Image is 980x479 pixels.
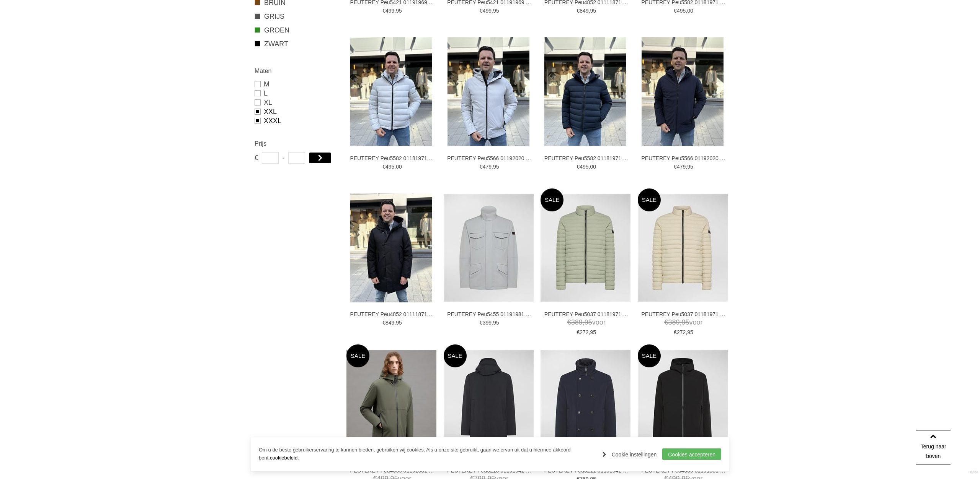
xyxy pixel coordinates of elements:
span: 00 [590,164,596,170]
span: € [577,8,580,14]
a: GRIJS [255,11,337,21]
span: € [577,164,580,170]
img: PEUTEREY Peu5211 01191942 Jassen [541,350,630,458]
h2: Prijs [255,139,337,148]
img: PEUTEREY Peu5566 01192020 Jassen [642,37,724,146]
span: 95 [493,164,499,170]
span: € [480,320,483,326]
span: , [589,8,590,14]
a: XXL [255,107,337,116]
span: 95 [590,329,596,335]
span: , [394,320,396,326]
span: , [394,164,396,170]
a: PEUTEREY Peu5037 01181971 Jassen [641,311,725,318]
span: voor [641,318,725,327]
h2: Maten [255,66,337,76]
span: € [664,318,668,326]
span: 95 [396,320,402,326]
a: Cookie instellingen [603,449,657,460]
span: , [686,8,687,14]
a: PEUTEREY Peu5455 01191981 Jassen [447,311,531,318]
span: € [382,164,385,170]
span: 95 [590,8,596,14]
p: Om u de beste gebruikerservaring te kunnen bieden, gebruiken wij cookies. Als u onze site gebruik... [259,446,595,462]
span: 495 [677,8,686,14]
span: 849 [385,320,394,326]
img: PEUTEREY Peu5582 01181971 Jassen [350,37,432,146]
span: € [480,8,483,14]
span: 479 [483,164,492,170]
span: 95 [396,8,402,14]
img: PEUTEREY Peu4059 01191581 Jassen [638,350,728,458]
span: - [283,152,285,164]
a: ZWART [255,39,337,49]
span: 272 [580,329,588,335]
a: GROEN [255,25,337,35]
span: , [492,164,493,170]
span: € [382,320,385,326]
span: , [589,164,590,170]
a: L [255,89,337,98]
span: € [567,318,571,326]
a: Terug naar boven [916,430,951,464]
span: 499 [483,8,492,14]
span: 479 [677,164,686,170]
img: PEUTEREY Peu4852 01111871 Jassen [350,193,432,302]
img: PEUTEREY Peu5037 01181971 Jassen [638,194,728,302]
span: , [492,8,493,14]
span: € [255,152,258,164]
a: Divide [969,468,978,477]
span: 272 [677,329,686,335]
span: 95 [585,318,592,326]
span: 399 [483,320,492,326]
a: cookiebeleid [270,455,297,461]
span: € [382,8,385,14]
span: 00 [396,164,402,170]
span: 95 [493,8,499,14]
span: 389 [571,318,583,326]
a: XL [255,98,337,107]
span: 95 [687,164,693,170]
span: 00 [687,8,693,14]
a: PEUTEREY Peu5566 01192020 Jassen [447,155,531,162]
a: PEUTEREY Peu5582 01181971 [PERSON_NAME] [350,155,434,162]
a: PEUTEREY Peu5582 01181971 [PERSON_NAME] [544,155,629,162]
a: Cookies accepteren [662,448,721,460]
span: € [480,164,483,170]
img: PEUTEREY Peu5566 01192020 Jassen [448,37,529,146]
span: , [583,318,585,326]
span: € [674,164,677,170]
span: € [674,8,677,14]
span: , [492,320,493,326]
a: PEUTEREY Peu4852 01111871 Jassen [350,311,434,318]
img: PEUTEREY Peu5037 01181971 Jassen [541,194,630,302]
span: , [589,329,590,335]
span: 389 [668,318,679,326]
span: 495 [385,164,394,170]
span: , [394,8,396,14]
span: 499 [385,8,394,14]
a: XXXL [255,116,337,125]
span: 495 [580,164,588,170]
span: 95 [687,329,693,335]
span: € [674,329,677,335]
a: M [255,80,337,89]
span: , [679,318,681,326]
img: PEUTEREY Peu5455 01191981 Jassen [444,194,534,302]
span: 849 [580,8,588,14]
a: PEUTEREY Peu5037 01181971 Jassen [544,311,629,318]
a: PEUTEREY Peu5566 01192020 Jassen [641,155,725,162]
span: 95 [493,320,499,326]
img: PEUTEREY Peu5210 01191942 Jassen [444,350,534,458]
span: 95 [681,318,689,326]
span: , [686,164,687,170]
span: , [686,329,687,335]
img: PEUTEREY Peu5582 01181971 Jassen [544,37,626,146]
span: € [577,329,580,335]
span: voor [544,318,629,327]
img: PEUTEREY Peu4059 01191581 Jassen [346,350,436,458]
